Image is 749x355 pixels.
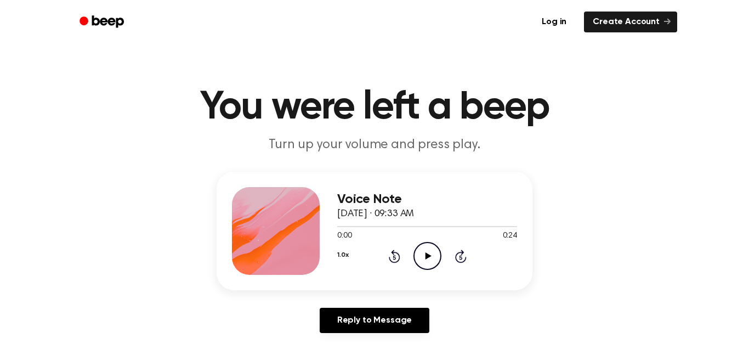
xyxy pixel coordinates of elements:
[164,136,585,154] p: Turn up your volume and press play.
[337,209,414,219] span: [DATE] · 09:33 AM
[503,230,517,242] span: 0:24
[531,9,577,35] a: Log in
[337,230,351,242] span: 0:00
[94,88,655,127] h1: You were left a beep
[337,246,348,264] button: 1.0x
[320,308,429,333] a: Reply to Message
[337,192,517,207] h3: Voice Note
[72,12,134,33] a: Beep
[584,12,677,32] a: Create Account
